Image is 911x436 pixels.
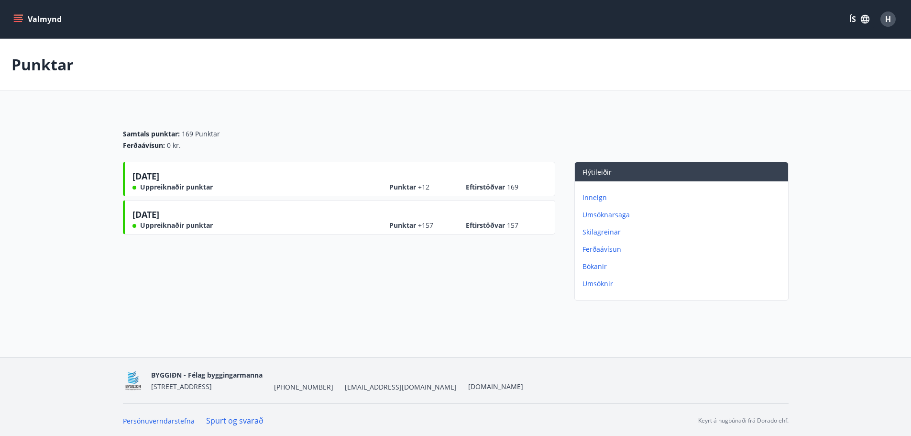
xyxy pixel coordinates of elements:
span: Punktar [389,221,437,230]
span: 169 [507,182,518,191]
p: Inneign [582,193,784,202]
a: Persónuverndarstefna [123,416,195,425]
span: Punktar [389,182,437,192]
span: 157 [507,221,518,230]
button: ÍS [844,11,875,28]
span: [EMAIL_ADDRESS][DOMAIN_NAME] [345,382,457,392]
span: Flýtileiðir [582,168,612,177]
span: H [885,14,891,24]
span: +157 [418,221,433,230]
span: Eftirstöðvar [466,182,518,192]
span: 0 kr. [167,141,181,150]
span: Eftirstöðvar [466,221,518,230]
img: BKlGVmlTW1Qrz68WFGMFQUcXHWdQd7yePWMkvn3i.png [123,370,143,391]
span: [STREET_ADDRESS] [151,382,212,391]
button: H [877,8,900,31]
span: [DATE] [132,209,159,224]
span: BYGGIÐN - Félag byggingarmanna [151,370,263,380]
p: Keyrt á hugbúnaði frá Dorado ehf. [698,416,789,425]
a: Spurt og svarað [206,415,263,426]
p: Bókanir [582,262,784,271]
span: Uppreiknaðir punktar [140,221,213,230]
a: [DOMAIN_NAME] [468,382,523,391]
p: Ferðaávísun [582,245,784,254]
span: [PHONE_NUMBER] [274,382,333,392]
span: +12 [418,182,429,191]
span: Samtals punktar : [123,129,180,139]
p: Umsóknarsaga [582,210,784,220]
button: menu [11,11,66,28]
span: Ferðaávísun : [123,141,165,150]
p: Skilagreinar [582,227,784,237]
span: 169 Punktar [182,129,220,139]
span: [DATE] [132,170,159,186]
p: Punktar [11,54,74,75]
span: Uppreiknaðir punktar [140,182,213,192]
p: Umsóknir [582,279,784,289]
